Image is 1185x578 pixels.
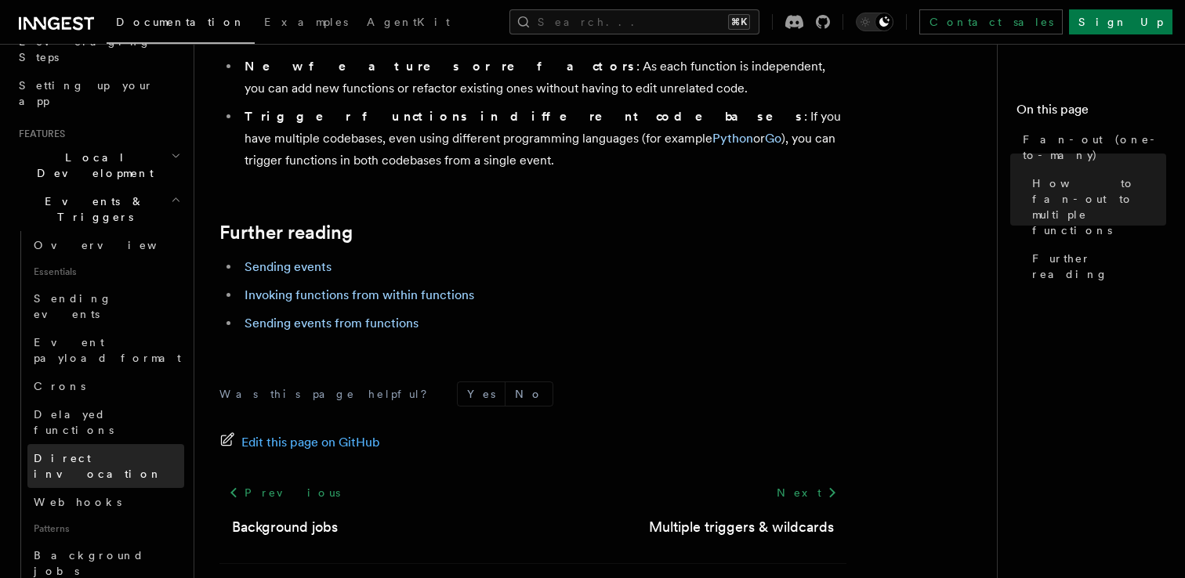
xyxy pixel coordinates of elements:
a: Next [767,479,846,507]
a: Previous [219,479,349,507]
span: AgentKit [367,16,450,28]
a: Further reading [219,222,353,244]
span: Features [13,128,65,140]
span: Background jobs [34,549,144,577]
span: Webhooks [34,496,121,508]
button: Yes [458,382,505,406]
strong: Trigger functions in different codebases [245,109,804,124]
a: Webhooks [27,488,184,516]
span: Examples [264,16,348,28]
li: : As each function is independent, you can add new functions or refactor existing ones without ha... [240,56,846,99]
a: Sign Up [1069,9,1172,34]
button: Search...⌘K [509,9,759,34]
span: Sending events [34,292,112,320]
a: Sending events [245,259,332,274]
span: Events & Triggers [13,193,171,225]
span: Overview [34,239,195,251]
a: Fan-out (one-to-many) [1016,125,1166,169]
span: Delayed functions [34,408,114,436]
a: Contact sales [919,9,1063,34]
a: Overview [27,231,184,259]
button: Events & Triggers [13,187,184,231]
a: Event payload format [27,328,184,372]
a: Go [765,131,781,146]
span: Edit this page on GitHub [241,432,380,453]
span: Fan-out (one-to-many) [1023,132,1166,163]
span: Documentation [116,16,245,28]
a: AgentKit [357,5,459,42]
span: Local Development [13,150,171,181]
span: Setting up your app [19,79,154,107]
a: Further reading [1026,244,1166,288]
span: How to fan-out to multiple functions [1032,175,1166,238]
strong: New features or refactors [245,59,636,74]
a: Crons [27,372,184,400]
a: Delayed functions [27,400,184,444]
a: Documentation [107,5,255,44]
a: Examples [255,5,357,42]
a: Multiple triggers & wildcards [649,516,834,538]
button: No [506,382,553,406]
a: Sending events from functions [245,316,419,331]
a: Leveraging Steps [13,27,184,71]
li: : If you have multiple codebases, even using different programming languages (for example or ), y... [240,106,846,172]
a: Direct invocation [27,444,184,488]
span: Event payload format [34,336,181,364]
span: Further reading [1032,251,1166,282]
a: Edit this page on GitHub [219,432,380,453]
a: Background jobs [232,516,338,538]
a: Invoking functions from within functions [245,287,474,302]
a: How to fan-out to multiple functions [1026,169,1166,244]
h4: On this page [1016,100,1166,125]
button: Local Development [13,143,184,187]
p: Was this page helpful? [219,386,438,402]
span: Crons [34,380,85,392]
span: Direct invocation [34,452,162,480]
kbd: ⌘K [728,14,750,30]
a: Python [712,131,753,146]
a: Setting up your app [13,71,184,115]
span: Patterns [27,516,184,541]
button: Toggle dark mode [856,13,893,31]
span: Essentials [27,259,184,284]
a: Sending events [27,284,184,328]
